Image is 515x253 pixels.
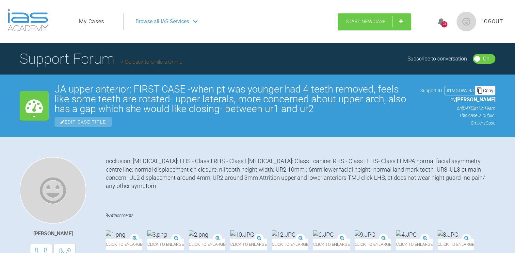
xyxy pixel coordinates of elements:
[230,230,254,239] img: 10.JPG
[420,112,495,119] p: This case is public.
[475,86,495,95] div: Copy
[136,17,189,26] span: Browse all IAS Services
[420,105,495,112] p: on [DATE] at 12:19am
[346,19,386,25] span: Start New Case
[272,230,296,239] img: 12.JPG
[121,59,182,65] a: Go back to Smilers Online
[420,119,495,126] p: Smilers Case
[106,211,495,220] h4: Attachments
[55,117,112,127] span: Edit Case Title
[147,230,167,239] img: 3.png
[106,157,495,201] div: occlusion: [MEDICAL_DATA]: LHS - Class I RHS - Class I [MEDICAL_DATA]: Class I canine: RHS - Clas...
[106,230,125,239] img: 1.png
[147,239,184,250] span: Click to enlarge
[481,17,503,26] a: Logout
[313,230,334,239] img: 6.JPG
[33,229,73,238] div: [PERSON_NAME]
[20,47,182,70] h1: Support Forum
[445,87,475,94] div: # 1MGOWJ4J
[355,230,375,239] img: 9.JPG
[456,96,495,103] span: [PERSON_NAME]
[396,239,433,250] span: Click to enlarge
[230,239,267,250] span: Click to enlarge
[438,239,474,250] span: Click to enlarge
[20,157,86,224] img: Naila Nehal
[408,55,467,63] div: Subscribe to conversation
[55,84,414,114] h2: JA upper anterior: FIRST CASE -when pt was younger had 4 teeth removed, feels like some teeth are...
[272,239,308,250] span: Click to enlarge
[483,55,490,63] div: On
[313,239,350,250] span: Click to enlarge
[189,239,225,250] span: Click to enlarge
[106,239,142,250] span: Click to enlarge
[8,9,48,31] img: logo-light.3e3ef733.png
[420,87,442,94] span: Support ID
[420,95,495,104] p: by
[438,230,458,239] img: 8.JPG
[396,230,417,239] img: 4.JPG
[79,17,104,26] a: My Cases
[457,12,476,31] img: profile.png
[355,239,391,250] span: Click to enlarge
[338,13,411,30] a: Start New Case
[441,21,447,27] div: 24
[189,230,208,239] img: 2.png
